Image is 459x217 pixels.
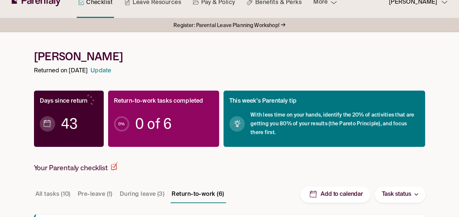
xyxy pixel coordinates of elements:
h1: [PERSON_NAME] [34,50,425,63]
span: 43 [61,120,78,127]
button: Task status [375,186,425,203]
p: This week’s Parentaly tip [229,96,297,106]
span: With less time on your hands, identify the 20% of activities that are getting you 80% of your res... [250,111,420,137]
span: 0 of 6 [135,120,172,127]
p: Task status [382,190,411,199]
button: During leave (3) [118,186,166,203]
p: Returned on [DATE] [34,66,88,76]
button: Add to calendar [300,186,370,203]
a: Update [91,66,111,76]
button: Return-to-work (6) [170,186,225,203]
p: Return-to-work tasks completed [114,96,203,106]
p: Add to calendar [321,191,363,198]
h2: Your Parentaly checklist [34,161,118,172]
span: Register: Parental Leave Planning Workshop! [173,21,279,31]
p: Days since return [40,96,88,106]
a: Register: Parental Leave Planning Workshop!→ [173,21,286,31]
div: Task stage tabs [34,186,227,203]
p: → [281,20,286,31]
button: All tasks (10) [34,186,72,203]
button: Pre-leave (1) [76,186,114,203]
